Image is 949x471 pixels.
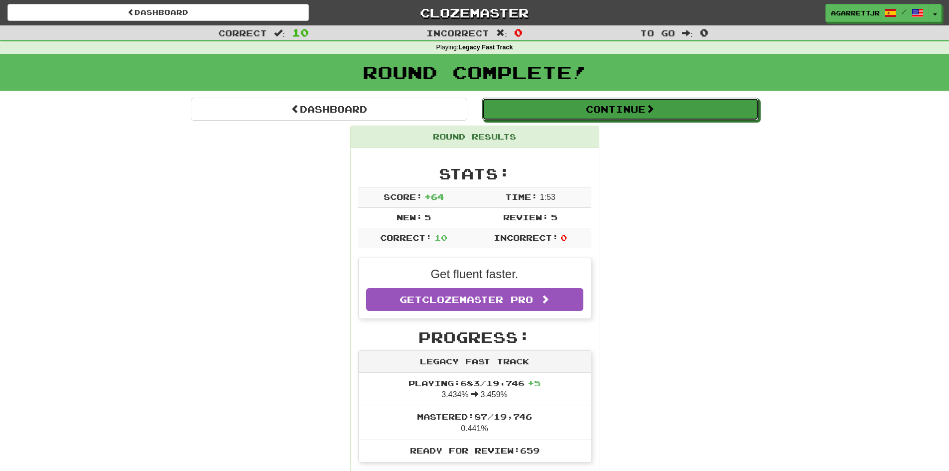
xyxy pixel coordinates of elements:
[700,26,708,38] span: 0
[3,62,946,82] h1: Round Complete!
[902,8,907,15] span: /
[359,351,591,373] div: Legacy Fast Track
[640,28,675,38] span: To go
[218,28,267,38] span: Correct
[505,192,538,201] span: Time:
[417,412,532,421] span: Mastered: 87 / 19,746
[494,233,558,242] span: Incorrect:
[825,4,929,22] a: agarrettjr /
[359,373,591,407] li: 3.434% 3.459%
[358,165,591,182] h2: Stats:
[434,233,447,242] span: 10
[366,288,583,311] a: GetClozemaster Pro
[496,29,507,37] span: :
[274,29,285,37] span: :
[359,406,591,440] li: 0.441%
[560,233,567,242] span: 0
[424,192,444,201] span: + 64
[384,192,422,201] span: Score:
[540,193,555,201] span: 1 : 53
[682,29,693,37] span: :
[358,329,591,345] h2: Progress:
[408,378,541,388] span: Playing: 683 / 19,746
[426,28,489,38] span: Incorrect
[422,294,533,305] span: Clozemaster Pro
[397,212,422,222] span: New:
[366,266,583,283] p: Get fluent faster.
[7,4,309,21] a: Dashboard
[380,233,432,242] span: Correct:
[191,98,467,121] a: Dashboard
[424,212,431,222] span: 5
[410,446,540,455] span: Ready for Review: 659
[551,212,557,222] span: 5
[351,126,599,148] div: Round Results
[514,26,523,38] span: 0
[458,44,513,51] strong: Legacy Fast Track
[482,98,759,121] button: Continue
[292,26,309,38] span: 10
[831,8,880,17] span: agarrettjr
[324,4,625,21] a: Clozemaster
[528,378,541,388] span: + 5
[503,212,548,222] span: Review:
